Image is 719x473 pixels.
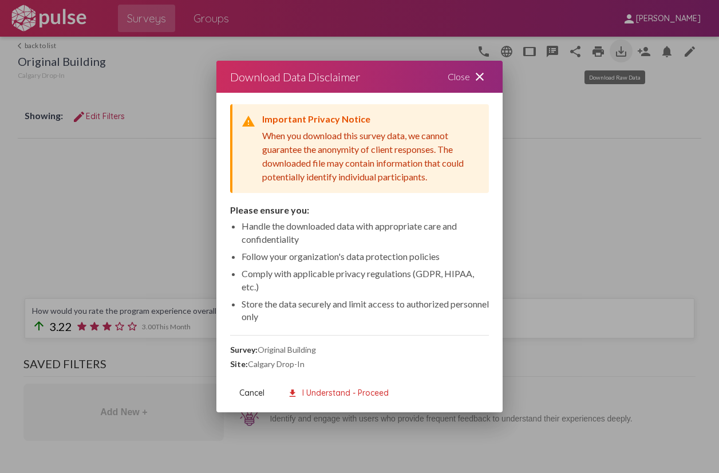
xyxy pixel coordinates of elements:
div: Please ensure you: [230,204,489,215]
div: When you download this survey data, we cannot guarantee the anonymity of client responses. The do... [262,129,480,184]
li: Comply with applicable privacy regulations (GDPR, HIPAA, etc.) [242,267,489,293]
span: I Understand - Proceed [287,388,389,398]
li: Store the data securely and limit access to authorized personnel only [242,298,489,324]
div: Close [434,61,503,93]
li: Handle the downloaded data with appropriate care and confidentiality [242,220,489,246]
strong: Survey: [230,345,258,354]
div: Download Data Disclaimer [230,68,360,86]
span: Cancel [239,388,264,398]
mat-icon: download [287,388,298,399]
button: Cancel [230,383,274,403]
strong: Site: [230,359,248,369]
mat-icon: warning [242,115,255,128]
div: Calgary Drop-In [230,359,489,369]
mat-icon: close [473,70,487,84]
li: Follow your organization's data protection policies [242,250,489,263]
div: Original Building [230,345,489,354]
button: I Understand - Proceed [278,383,398,403]
div: Important Privacy Notice [262,113,480,124]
